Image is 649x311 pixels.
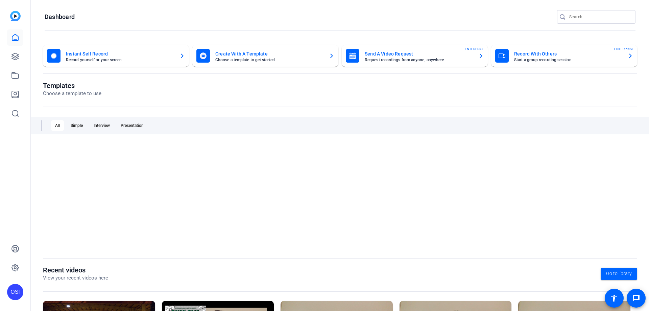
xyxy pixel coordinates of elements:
mat-icon: accessibility [610,294,618,302]
button: Instant Self RecordRecord yourself or your screen [43,45,189,67]
p: View your recent videos here [43,274,108,282]
img: blue-gradient.svg [10,11,21,21]
span: ENTERPRISE [465,46,484,51]
button: Record With OthersStart a group recording sessionENTERPRISE [491,45,637,67]
mat-card-subtitle: Record yourself or your screen [66,58,174,62]
mat-card-title: Record With Others [514,50,622,58]
mat-card-subtitle: Start a group recording session [514,58,622,62]
div: Simple [67,120,87,131]
div: All [51,120,64,131]
mat-card-subtitle: Request recordings from anyone, anywhere [365,58,473,62]
span: ENTERPRISE [614,46,634,51]
span: Go to library [606,270,632,277]
a: Go to library [601,268,637,280]
h1: Templates [43,82,101,90]
div: OSI [7,284,23,300]
div: Interview [90,120,114,131]
h1: Recent videos [43,266,108,274]
mat-card-title: Send A Video Request [365,50,473,58]
div: Presentation [117,120,148,131]
h1: Dashboard [45,13,75,21]
button: Create With A TemplateChoose a template to get started [192,45,338,67]
p: Choose a template to use [43,90,101,97]
mat-card-title: Create With A Template [215,50,323,58]
mat-icon: message [632,294,640,302]
mat-card-subtitle: Choose a template to get started [215,58,323,62]
button: Send A Video RequestRequest recordings from anyone, anywhereENTERPRISE [342,45,488,67]
input: Search [569,13,630,21]
mat-card-title: Instant Self Record [66,50,174,58]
